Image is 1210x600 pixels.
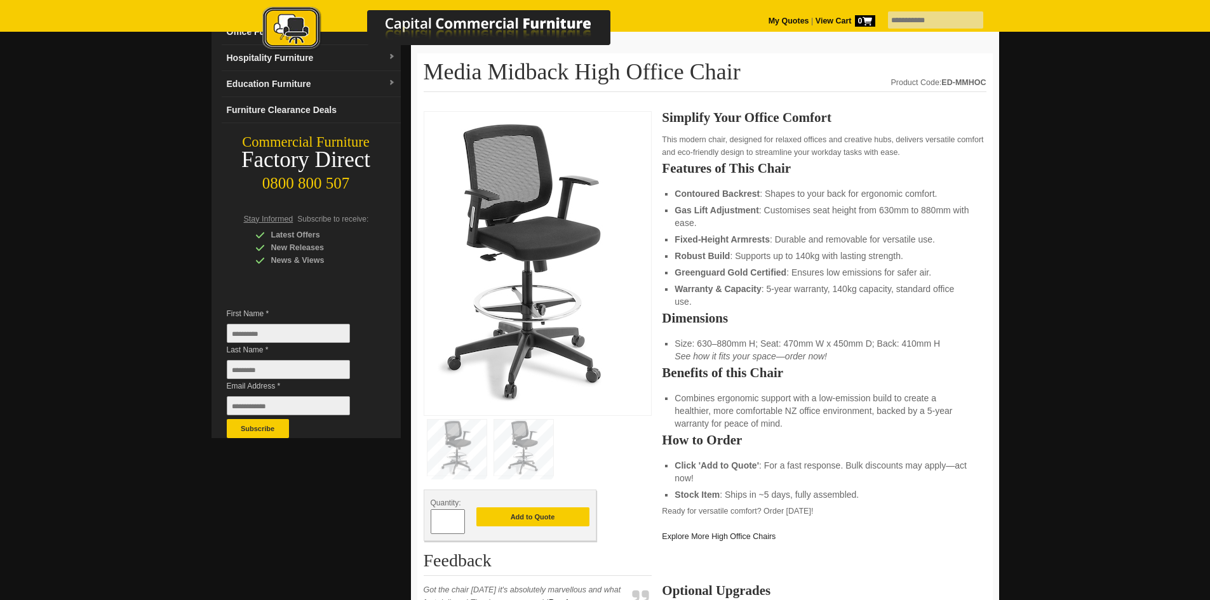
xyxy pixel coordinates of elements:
[388,79,396,87] img: dropdown
[675,337,973,363] li: Size: 630–880mm H; Seat: 470mm W x 450mm D; Back: 410mm H
[675,266,973,279] li: : Ensures low emissions for safer air.
[675,267,786,277] strong: Greenguard Gold Certified
[675,459,973,484] li: : For a fast response. Bulk discounts may apply—act now!
[212,151,401,169] div: Factory Direct
[662,584,986,597] h2: Optional Upgrades
[222,19,401,45] a: Office Furnituredropdown
[769,17,809,25] a: My Quotes
[675,187,973,200] li: : Shapes to your back for ergonomic comfort.
[227,380,369,392] span: Email Address *
[227,6,672,57] a: Capital Commercial Furniture Logo
[227,419,289,438] button: Subscribe
[662,133,986,159] p: This modern chair, designed for relaxed offices and creative hubs, delivers versatile comfort and...
[662,162,986,175] h2: Features of This Chair
[227,360,350,379] input: Last Name *
[675,283,973,308] li: : 5-year warranty, 140kg capacity, standard office use.
[675,250,973,262] li: : Supports up to 140kg with lasting strength.
[675,234,770,244] strong: Fixed-Height Armrests
[662,312,986,324] h2: Dimensions
[227,343,369,356] span: Last Name *
[855,15,875,27] span: 0
[255,229,376,241] div: Latest Offers
[675,233,973,246] li: : Durable and removable for versatile use.
[675,284,761,294] strong: Warranty & Capacity
[675,490,720,500] strong: Stock Item
[662,505,986,543] p: Ready for versatile comfort? Order [DATE]!
[227,396,350,415] input: Email Address *
[675,460,759,470] strong: Click 'Add to Quote'
[431,498,461,507] span: Quantity:
[255,254,376,267] div: News & Views
[222,97,401,123] a: Furniture Clearance Deals
[675,251,730,261] strong: Robust Build
[431,118,621,405] img: Media Midback High Office Chair with breathable mesh backrest and gas lift seat height adjustment.
[675,351,827,361] em: See how it fits your space—order now!
[476,507,589,526] button: Add to Quote
[227,6,672,53] img: Capital Commercial Furniture Logo
[212,133,401,151] div: Commercial Furniture
[255,241,376,254] div: New Releases
[891,76,986,89] div: Product Code:
[212,168,401,192] div: 0800 800 507
[675,392,973,430] li: Combines ergonomic support with a low-emission build to create a healthier, more comfortable NZ o...
[675,204,973,229] li: : Customises seat height from 630mm to 880mm with ease.
[675,205,759,215] strong: Gas Lift Adjustment
[662,111,986,124] h2: Simplify Your Office Comfort
[675,488,973,501] li: : Ships in ~5 days, fully assembled.
[662,532,776,541] a: Explore More High Office Chairs
[244,215,293,223] span: Stay Informed
[222,71,401,97] a: Education Furnituredropdown
[297,215,368,223] span: Subscribe to receive:
[813,17,875,25] a: View Cart0
[816,17,875,25] strong: View Cart
[424,60,986,92] h1: Media Midback High Office Chair
[941,78,986,87] strong: ED-MMHOC
[222,45,401,71] a: Hospitality Furnituredropdown
[662,366,986,379] h2: Benefits of this Chair
[662,434,986,446] h2: How to Order
[675,189,760,199] strong: Contoured Backrest
[424,551,652,576] h2: Feedback
[227,307,369,320] span: First Name *
[227,324,350,343] input: First Name *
